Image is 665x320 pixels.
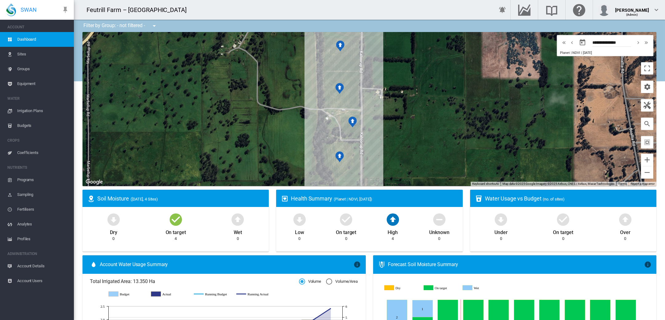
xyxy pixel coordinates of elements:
[581,51,592,55] span: | [DATE]
[237,236,239,241] div: 0
[634,39,642,46] button: icon-chevron-right
[556,212,570,227] md-icon: icon-checkbox-marked-circle
[110,227,117,236] div: Dry
[79,20,162,32] div: Filter by Group: - not filtered -
[626,13,638,16] span: (Admin)
[292,212,307,227] md-icon: icon-arrow-down-bold-circle
[641,81,653,93] button: icon-cog
[499,6,506,14] md-icon: icon-bell-ring
[106,212,121,227] md-icon: icon-arrow-down-bold-circle
[615,5,649,11] div: [PERSON_NAME]
[17,76,69,91] span: Equipment
[560,39,568,46] button: icon-chevron-double-left
[412,300,433,317] g: Wet Oct 06, 2025 1
[168,212,183,227] md-icon: icon-checkbox-marked-circle
[336,227,356,236] div: On target
[392,236,394,241] div: 4
[101,305,105,308] tspan: 2.5
[7,249,69,259] span: ADMINISTRATION
[644,261,651,268] md-icon: icon-information
[334,197,372,201] span: (Planet | NDVI, [DATE])
[17,103,69,118] span: Irrigation Plans
[517,6,532,14] md-icon: Go to the Data Hub
[194,291,230,297] g: Running Budget
[475,195,482,202] md-icon: icon-cup-water
[378,261,385,268] md-icon: icon-thermometer-lines
[432,212,447,227] md-icon: icon-minus-circle
[641,136,653,148] button: icon-select-all
[620,227,631,236] div: Over
[17,202,69,217] span: Fertilisers
[494,227,508,236] div: Under
[151,291,187,297] g: Actual
[131,197,158,201] span: ([DATE], 4 Sites)
[7,94,69,103] span: WATER
[635,39,642,46] md-icon: icon-chevron-right
[560,51,580,55] span: Planet | NDVI
[569,39,575,46] md-icon: icon-chevron-left
[84,178,104,186] img: Google
[643,120,651,128] md-icon: icon-magnify
[502,182,615,185] span: Map data ©2025 Google Imagery ©2025 Airbus, CNES / Airbus, Maxar Technologies
[424,285,459,291] g: On target
[62,6,69,14] md-icon: icon-pin
[464,285,498,291] g: Wet
[90,278,299,285] span: Total Irrigated Area: 13.350 Ha
[385,285,419,291] g: Dry
[17,62,69,76] span: Groups
[329,307,332,310] circle: Running Actual 7 Oct 5.81
[17,172,69,187] span: Programs
[84,178,104,186] a: Open this area in Google Maps (opens a new window)
[148,20,160,32] button: icon-menu-down
[643,39,650,46] md-icon: icon-chevron-double-right
[618,212,633,227] md-icon: icon-arrow-up-bold-circle
[496,4,509,16] button: icon-bell-ring
[472,182,499,186] button: Keyboard shortcuts
[339,212,353,227] md-icon: icon-checkbox-marked-circle
[641,62,653,75] button: Toggle fullscreen view
[17,187,69,202] span: Sampling
[385,212,400,227] md-icon: icon-arrow-up-bold-circle
[336,40,345,51] div: NDVI: Stage 4 SHA
[641,154,653,166] button: Zoom in
[90,261,97,268] md-icon: icon-water
[544,6,559,14] md-icon: Search the knowledge base
[631,182,655,185] a: Report a map error
[345,236,347,241] div: 0
[109,291,145,297] g: Budget
[429,227,449,236] div: Unknown
[166,227,186,236] div: On target
[618,182,627,185] a: Terms
[562,236,564,241] div: 0
[236,291,273,297] g: Running Actual
[295,227,304,236] div: Low
[230,212,245,227] md-icon: icon-arrow-up-bold-circle
[543,197,565,201] span: (no. of sites)
[87,195,95,202] md-icon: icon-map-marker-radius
[6,3,16,16] img: SWAN-Landscape-Logo-Colour-drop.png
[234,227,242,236] div: Wet
[175,236,177,241] div: 4
[7,163,69,172] span: NUTRIENTS
[438,236,440,241] div: 0
[568,39,576,46] button: icon-chevron-left
[388,261,644,268] div: Forecast Soil Moisture Summary
[494,212,508,227] md-icon: icon-arrow-down-bold-circle
[17,32,69,47] span: Dashboard
[298,236,300,241] div: 0
[7,136,69,145] span: CROPS
[345,305,347,308] tspan: 6
[335,83,344,94] div: NDVI: Stage 3 SHA
[97,195,264,202] div: Soil Moisture
[572,6,586,14] md-icon: Click here for help
[388,227,398,236] div: High
[291,195,457,202] div: Health Summary
[643,139,651,146] md-icon: icon-select-all
[17,273,69,288] span: Account Users
[112,236,115,241] div: 0
[641,118,653,130] button: icon-magnify
[17,259,69,273] span: Account Details
[17,145,69,160] span: Coefficients
[281,195,288,202] md-icon: icon-heart-box-outline
[100,261,353,268] span: Account Water Usage Summary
